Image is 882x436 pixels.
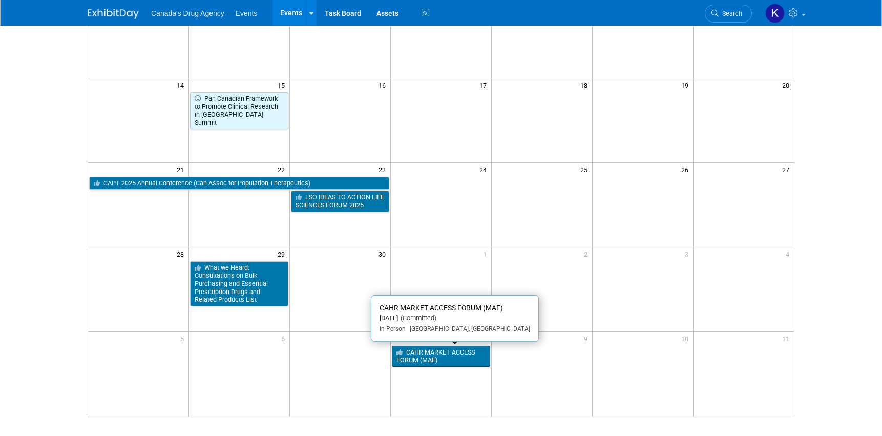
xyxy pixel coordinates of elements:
span: CAHR MARKET ACCESS FORUM (MAF) [380,304,503,312]
span: 21 [176,163,188,176]
span: 28 [176,247,188,260]
span: 22 [277,163,289,176]
span: 26 [680,163,693,176]
span: Search [719,10,742,17]
span: In-Person [380,325,406,333]
span: [GEOGRAPHIC_DATA], [GEOGRAPHIC_DATA] [406,325,530,333]
span: Canada's Drug Agency — Events [151,9,257,17]
a: What we Heard: Consultations on Bulk Purchasing and Essential Prescription Drugs and Related Prod... [190,261,288,307]
span: 14 [176,78,188,91]
span: 2 [583,247,592,260]
span: 1 [482,247,491,260]
span: 30 [377,247,390,260]
span: 15 [277,78,289,91]
span: 24 [478,163,491,176]
span: 10 [680,332,693,345]
span: 5 [179,332,188,345]
span: 16 [377,78,390,91]
span: 27 [781,163,794,176]
img: Kristen Trevisan [765,4,785,23]
span: 11 [781,332,794,345]
span: 6 [280,332,289,345]
a: Pan-Canadian Framework to Promote Clinical Research in [GEOGRAPHIC_DATA] Summit [190,92,288,130]
a: LSO IDEAS TO ACTION LIFE SCIENCES FORUM 2025 [291,191,389,212]
span: 20 [781,78,794,91]
span: 3 [684,247,693,260]
span: 29 [277,247,289,260]
a: CAHR MARKET ACCESS FORUM (MAF) [392,346,490,367]
span: 25 [579,163,592,176]
span: (Committed) [398,314,436,322]
img: ExhibitDay [88,9,139,19]
span: 23 [377,163,390,176]
span: 18 [579,78,592,91]
a: Search [705,5,752,23]
span: 19 [680,78,693,91]
a: CAPT 2025 Annual Conference (Can Assoc for Population Therapeutics) [89,177,389,190]
span: 9 [583,332,592,345]
span: 17 [478,78,491,91]
div: [DATE] [380,314,530,323]
span: 4 [785,247,794,260]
